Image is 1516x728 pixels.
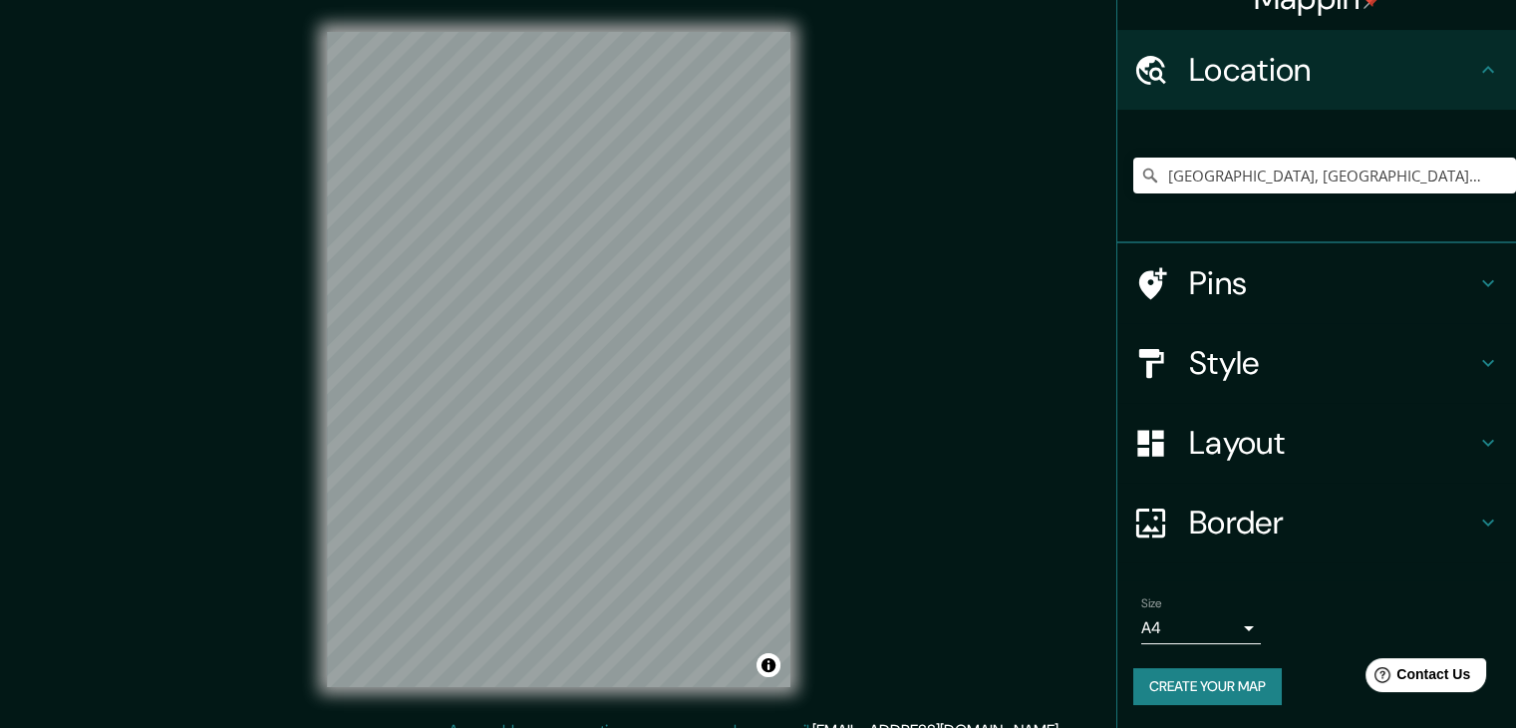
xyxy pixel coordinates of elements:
h4: Pins [1189,263,1476,303]
div: Location [1117,30,1516,110]
div: Style [1117,323,1516,403]
button: Toggle attribution [757,653,780,677]
h4: Layout [1189,423,1476,463]
h4: Style [1189,343,1476,383]
div: Layout [1117,403,1516,483]
button: Create your map [1133,668,1282,705]
div: Border [1117,483,1516,562]
input: Pick your city or area [1133,158,1516,193]
canvas: Map [327,32,790,687]
label: Size [1141,595,1162,612]
h4: Location [1189,50,1476,90]
h4: Border [1189,503,1476,543]
iframe: Help widget launcher [1339,650,1494,706]
div: Pins [1117,243,1516,323]
div: A4 [1141,612,1261,644]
